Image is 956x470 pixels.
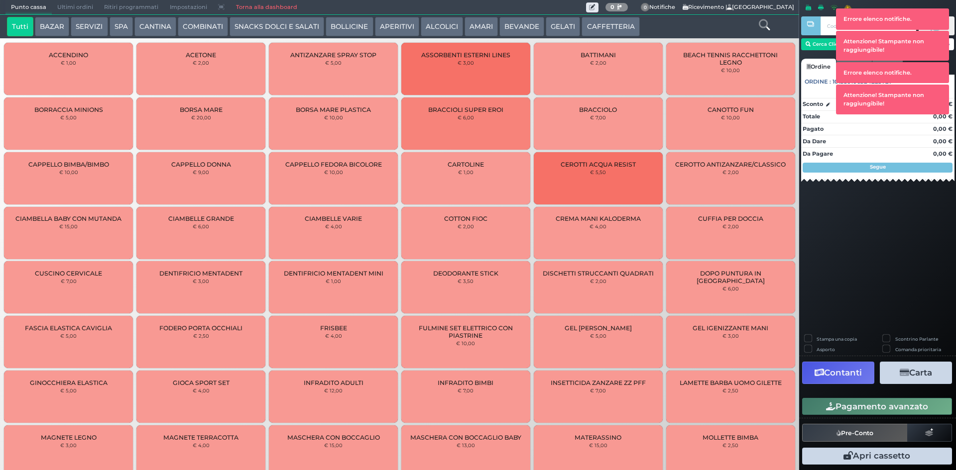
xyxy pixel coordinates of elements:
[590,60,606,66] small: € 2,00
[836,9,949,29] div: Errore elenco notifiche.
[25,324,112,332] span: FASCIA ELASTICA CAVIGLIA
[173,379,230,386] span: GIOCA SPORT SET
[499,17,544,37] button: BEVANDE
[15,215,121,222] span: CIAMBELLA BABY CON MUTANDA
[7,17,33,37] button: Tutti
[722,285,739,291] small: € 6,00
[836,85,949,114] div: Attenzione! Stampante non raggiungibile!
[41,434,97,441] span: MAGNETE LEGNO
[320,324,347,332] span: FRISBEE
[60,442,77,448] small: € 3,00
[722,223,739,229] small: € 2,00
[803,150,833,157] strong: Da Pagare
[410,324,522,339] span: FULMINE SET ELETTRICO CON PIASTRINE
[895,346,941,353] label: Comanda prioritaria
[933,150,953,157] strong: 0,00 €
[421,17,463,37] button: ALCOLICI
[836,31,949,60] div: Attenzione! Stampante non raggiungibile!
[465,17,498,37] button: AMARI
[579,106,617,113] span: BRACCIOLO
[324,114,343,120] small: € 10,00
[61,60,76,66] small: € 1,00
[551,379,646,386] span: INSETTICIDA ZANZARE ZZ PFF
[590,223,606,229] small: € 4,00
[60,387,77,393] small: € 5,00
[703,434,758,441] span: MOLLETTE BIMBA
[802,362,874,384] button: Contanti
[325,60,342,66] small: € 5,00
[721,67,740,73] small: € 10,00
[159,324,242,332] span: FODERO PORTA OCCHIALI
[458,223,474,229] small: € 2,00
[35,17,69,37] button: BAZAR
[458,169,474,175] small: € 1,00
[178,17,228,37] button: COMBINATI
[164,0,213,14] span: Impostazioni
[546,17,580,37] button: GELATI
[693,324,768,332] span: GEL IGENIZZANTE MANI
[5,0,52,14] span: Punto cassa
[28,161,109,168] span: CAPPELLO BIMBA/BIMBO
[458,278,474,284] small: € 3,50
[99,0,164,14] span: Ritiri programmati
[458,387,474,393] small: € 7,00
[933,138,953,145] strong: 0,00 €
[284,270,383,277] span: DENTIFRICIO MENTADENT MINI
[168,215,234,222] span: CIAMBELLE GRANDE
[821,16,916,35] input: Codice Cliente
[171,161,231,168] span: CAPPELLO DONNA
[582,17,639,37] button: CAFFETTERIA
[191,114,211,120] small: € 20,00
[575,434,621,441] span: MATERASSINO
[801,88,955,94] div: Nessun articolo selezionato
[324,442,343,448] small: € 15,00
[186,51,216,59] span: ACETONE
[722,169,739,175] small: € 2,00
[287,434,380,441] span: MASCHERA CON BOCCAGLIO
[590,114,606,120] small: € 7,00
[324,169,343,175] small: € 10,00
[589,442,607,448] small: € 15,00
[708,106,754,113] span: CANOTTO FUN
[296,106,371,113] span: BORSA MARE PLASTICA
[802,398,952,415] button: Pagamento avanzato
[674,51,786,66] span: BEACH TENNIS RACCHETTONI LEGNO
[193,442,210,448] small: € 4,00
[895,336,938,342] label: Scontrino Parlante
[581,51,616,59] span: BATTIMANI
[698,215,763,222] span: CUFFIA PER DOCCIA
[59,169,78,175] small: € 10,00
[880,362,952,384] button: Carta
[433,270,498,277] span: DEODORANTE STICK
[456,340,475,346] small: € 10,00
[163,434,239,441] span: MAGNETE TERRACOTTA
[60,114,77,120] small: € 5,00
[375,17,419,37] button: APERITIVI
[448,161,484,168] span: CARTOLINE
[802,424,908,442] button: Pre-Conto
[543,270,654,277] span: DISCHETTI STRUCCANTI QUADRATI
[556,215,641,222] span: CREMA MANI KALODERMA
[933,113,953,120] strong: 0,00 €
[193,169,209,175] small: € 9,00
[610,3,614,10] b: 0
[817,346,835,353] label: Asporto
[60,333,77,339] small: € 5,00
[803,138,826,145] strong: Da Dare
[49,51,88,59] span: ACCENDINO
[290,51,376,59] span: ANTIZANZARE SPRAY STOP
[134,17,176,37] button: CANTINA
[457,442,475,448] small: € 13,00
[674,270,786,284] span: DOPO PUNTURA IN [GEOGRAPHIC_DATA]
[590,333,606,339] small: € 5,00
[803,113,820,120] strong: Totale
[34,106,103,113] span: BORRACCIA MINIONS
[421,51,510,59] span: ASSORBENTI ESTERNI LINES
[675,161,786,168] span: CEROTTO ANTIZANZARE/CLASSICO
[802,448,952,465] button: Apri cassetto
[285,161,382,168] span: CAPPELLO FEDORA BICOLORE
[870,164,886,170] strong: Segue
[444,215,487,222] span: COTTON FIOC
[561,161,636,168] span: CEROTTI ACQUA RESIST
[458,114,474,120] small: € 6,00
